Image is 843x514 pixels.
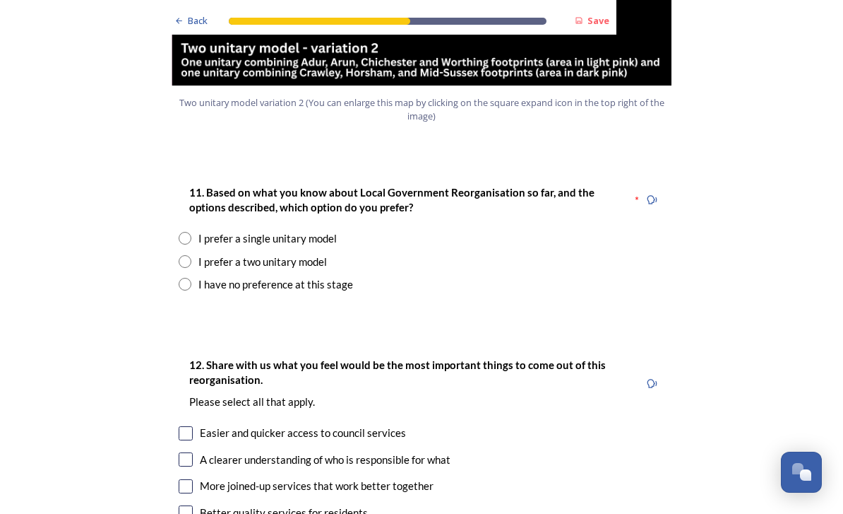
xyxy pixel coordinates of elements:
[188,14,208,28] span: Back
[200,452,450,468] div: A clearer understanding of who is responsible for what
[189,358,608,386] strong: 12. Share with us what you feel would be the most important things to come out of this reorganisa...
[198,230,337,247] div: I prefer a single unitary model
[198,276,353,293] div: I have no preference at this stage
[178,96,665,123] span: Two unitary model variation 2 (You can enlarge this map by clicking on the square expand icon in ...
[200,425,406,441] div: Easier and quicker access to council services
[189,186,597,214] strong: 11. Based on what you know about Local Government Reorganisation so far, and the options describe...
[587,14,609,27] strong: Save
[189,395,628,409] p: Please select all that apply.
[781,452,822,493] button: Open Chat
[200,478,434,494] div: More joined-up services that work better together
[198,254,327,270] div: I prefer a two unitary model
